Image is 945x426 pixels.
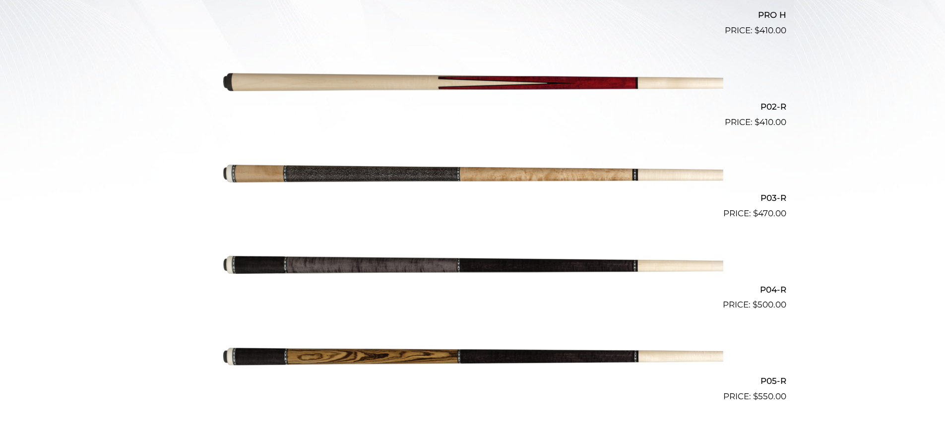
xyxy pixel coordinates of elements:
bdi: 410.00 [755,117,786,127]
span: $ [753,300,757,309]
bdi: 550.00 [753,391,786,401]
h2: P02-R [159,97,786,116]
bdi: 500.00 [753,300,786,309]
a: P05-R $550.00 [159,315,786,403]
a: P04-R $500.00 [159,224,786,311]
a: P02-R $410.00 [159,41,786,128]
bdi: 470.00 [753,208,786,218]
h2: P05-R [159,371,786,390]
bdi: 410.00 [755,25,786,35]
img: P05-R [222,315,723,399]
span: $ [753,391,758,401]
h2: PRO H [159,6,786,24]
img: P02-R [222,41,723,124]
img: P04-R [222,224,723,307]
a: P03-R $470.00 [159,133,786,220]
img: P03-R [222,133,723,216]
h2: P04-R [159,280,786,299]
h2: P03-R [159,189,786,207]
span: $ [755,25,759,35]
span: $ [753,208,758,218]
span: $ [755,117,759,127]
